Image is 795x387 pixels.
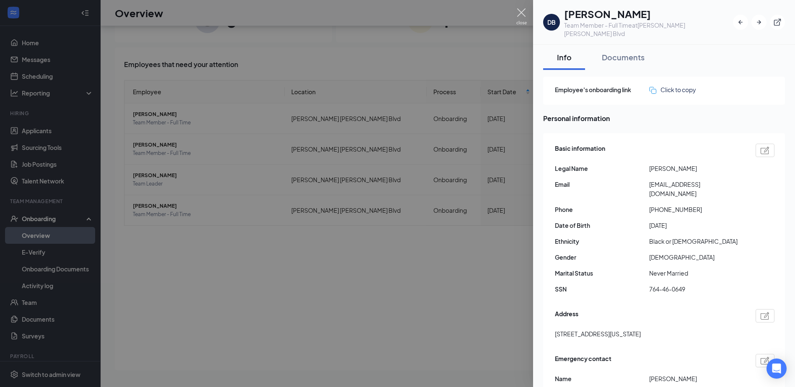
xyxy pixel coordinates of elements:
[555,354,611,367] span: Emergency contact
[649,253,743,262] span: [DEMOGRAPHIC_DATA]
[770,15,785,30] button: ExternalLink
[555,268,649,278] span: Marital Status
[649,237,743,246] span: Black or [DEMOGRAPHIC_DATA]
[555,164,649,173] span: Legal Name
[649,164,743,173] span: [PERSON_NAME]
[649,205,743,214] span: [PHONE_NUMBER]
[649,284,743,294] span: 764-46-0649
[773,18,782,26] svg: ExternalLink
[564,7,733,21] h1: [PERSON_NAME]
[555,144,605,157] span: Basic information
[555,221,649,230] span: Date of Birth
[751,15,767,30] button: ArrowRight
[649,85,696,94] button: Click to copy
[736,18,745,26] svg: ArrowLeftNew
[555,237,649,246] span: Ethnicity
[755,18,763,26] svg: ArrowRight
[564,21,733,38] div: Team Member - Full Time at [PERSON_NAME] [PERSON_NAME] Blvd
[543,113,785,124] span: Personal information
[555,85,649,94] span: Employee's onboarding link
[602,52,645,62] div: Documents
[555,309,578,322] span: Address
[552,52,577,62] div: Info
[555,374,649,383] span: Name
[649,268,743,278] span: Never Married
[555,284,649,294] span: SSN
[547,18,556,26] div: DB
[649,374,743,383] span: [PERSON_NAME]
[649,221,743,230] span: [DATE]
[733,15,748,30] button: ArrowLeftNew
[767,359,787,379] div: Open Intercom Messenger
[555,329,641,338] span: [STREET_ADDRESS][US_STATE]
[555,180,649,189] span: Email
[555,205,649,214] span: Phone
[649,180,743,198] span: [EMAIL_ADDRESS][DOMAIN_NAME]
[649,87,656,94] img: click-to-copy.71757273a98fde459dfc.svg
[555,253,649,262] span: Gender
